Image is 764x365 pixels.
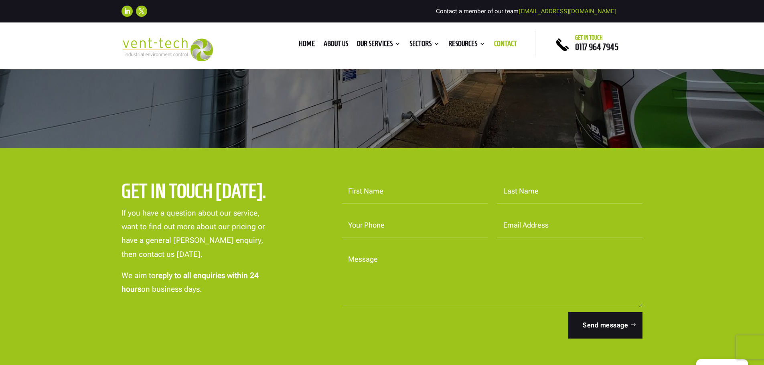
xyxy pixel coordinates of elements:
[299,41,315,50] a: Home
[122,271,156,280] span: We aim to
[436,8,616,15] span: Contact a member of our team
[122,6,133,17] a: Follow on LinkedIn
[122,179,289,207] h2: Get in touch [DATE].
[136,6,147,17] a: Follow on X
[122,208,265,259] span: If you have a question about our service, want to find out more about our pricing or have a gener...
[448,41,485,50] a: Resources
[324,41,348,50] a: About us
[497,179,643,204] input: Last Name
[342,179,488,204] input: First Name
[568,312,642,339] button: Send message
[141,284,202,294] span: on business days.
[122,271,259,294] strong: reply to all enquiries within 24 hours
[342,213,488,238] input: Your Phone
[575,34,603,41] span: Get in touch
[575,42,618,52] a: 0117 964 7945
[409,41,440,50] a: Sectors
[497,213,643,238] input: Email Address
[519,8,616,15] a: [EMAIL_ADDRESS][DOMAIN_NAME]
[357,41,401,50] a: Our Services
[494,41,517,50] a: Contact
[122,38,213,61] img: 2023-09-27T08_35_16.549ZVENT-TECH---Clear-background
